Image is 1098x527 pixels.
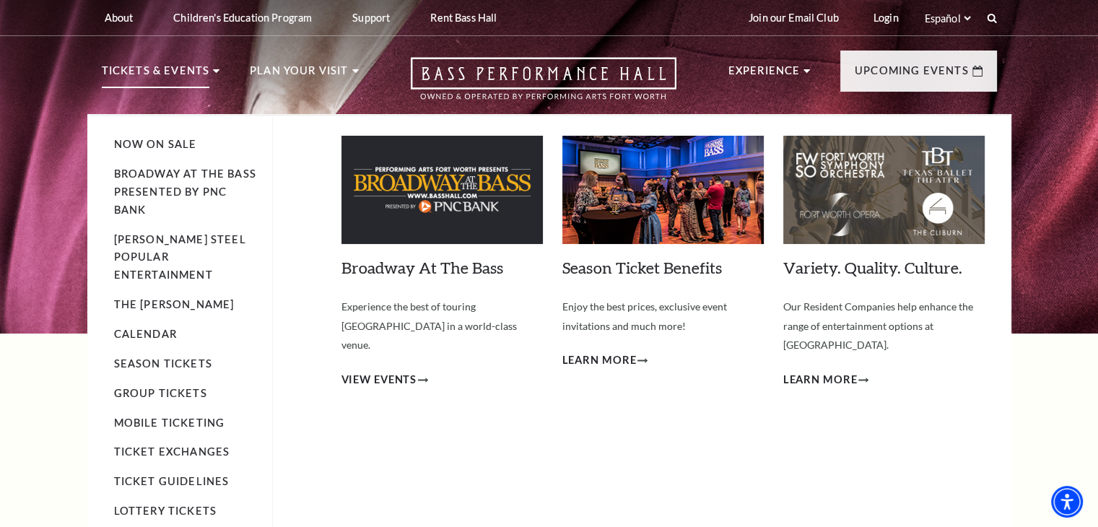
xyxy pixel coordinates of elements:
[114,328,177,340] a: Calendar
[1051,486,1083,518] div: Accessibility Menu
[783,371,869,389] a: Learn More Variety. Quality. Culture.
[341,371,429,389] a: View Events
[562,297,764,336] p: Enjoy the best prices, exclusive event invitations and much more!
[783,136,985,244] img: Variety. Quality. Culture.
[105,12,134,24] p: About
[562,352,637,370] span: Learn More
[359,57,728,114] a: Open this option
[114,417,225,429] a: Mobile Ticketing
[114,475,230,487] a: Ticket Guidelines
[562,136,764,244] img: Season Ticket Benefits
[922,12,973,25] select: Select:
[783,371,858,389] span: Learn More
[562,352,648,370] a: Learn More Season Ticket Benefits
[341,297,543,355] p: Experience the best of touring [GEOGRAPHIC_DATA] in a world-class venue.
[114,505,217,517] a: Lottery Tickets
[114,387,207,399] a: Group Tickets
[430,12,497,24] p: Rent Bass Hall
[783,297,985,355] p: Our Resident Companies help enhance the range of entertainment options at [GEOGRAPHIC_DATA].
[114,233,246,282] a: [PERSON_NAME] Steel Popular Entertainment
[114,298,235,310] a: The [PERSON_NAME]
[783,258,962,277] a: Variety. Quality. Culture.
[562,258,722,277] a: Season Ticket Benefits
[341,136,543,244] img: Broadway At The Bass
[114,445,230,458] a: Ticket Exchanges
[728,62,801,88] p: Experience
[114,357,212,370] a: Season Tickets
[250,62,349,88] p: Plan Your Visit
[114,167,256,216] a: Broadway At The Bass presented by PNC Bank
[341,371,417,389] span: View Events
[352,12,390,24] p: Support
[855,62,969,88] p: Upcoming Events
[114,138,197,150] a: Now On Sale
[173,12,312,24] p: Children's Education Program
[341,258,503,277] a: Broadway At The Bass
[102,62,210,88] p: Tickets & Events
